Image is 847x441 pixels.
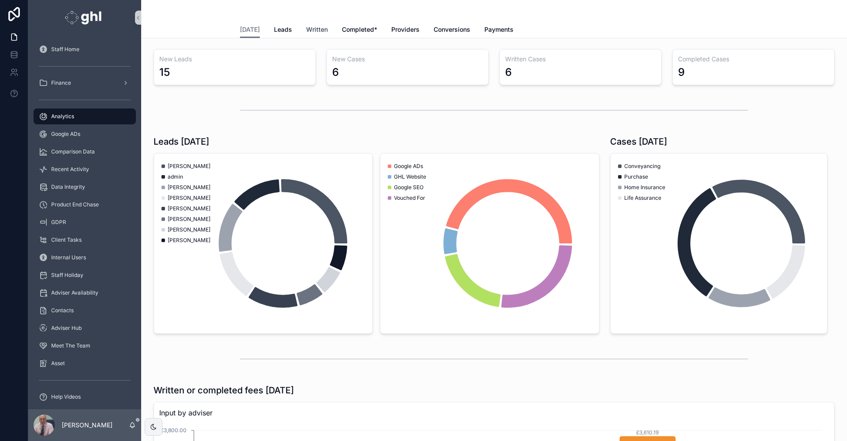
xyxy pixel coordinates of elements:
span: Written [306,25,328,34]
span: Finance [51,79,71,86]
span: Client Tasks [51,236,82,243]
a: Google ADs [34,126,136,142]
span: Staff Holiday [51,272,83,279]
span: [PERSON_NAME] [168,226,210,233]
div: 6 [332,65,339,79]
div: 9 [678,65,685,79]
span: [DATE] [240,25,260,34]
a: Leads [274,22,292,39]
a: Written [306,22,328,39]
a: Payments [484,22,513,39]
h3: New Cases [332,55,483,64]
span: GDPR [51,219,66,226]
span: [PERSON_NAME] [168,237,210,244]
a: Meet The Team [34,338,136,354]
span: admin [168,173,183,180]
span: [PERSON_NAME] [168,163,210,170]
a: Help Videos [34,389,136,405]
a: Conversions [434,22,470,39]
a: Asset [34,355,136,371]
span: Google SEO [394,184,423,191]
span: Payments [484,25,513,34]
span: Conversions [434,25,470,34]
span: Home Insurance [624,184,665,191]
a: Adviser Availability [34,285,136,301]
div: 15 [159,65,170,79]
h3: New Leads [159,55,310,64]
span: Google ADs [394,163,423,170]
a: Recent Activity [34,161,136,177]
a: Providers [391,22,420,39]
span: [PERSON_NAME] [168,184,210,191]
span: [PERSON_NAME] [168,194,210,202]
tspan: £3,610.19 [636,429,659,436]
div: chart [159,159,367,328]
h1: Written or completed fees [DATE] [154,384,294,396]
h3: Completed Cases [678,55,829,64]
span: Purchase [624,173,648,180]
a: Staff Home [34,41,136,57]
span: Asset [51,360,65,367]
p: [PERSON_NAME] [62,421,112,430]
span: Vouched For [394,194,425,202]
span: Analytics [51,113,74,120]
span: Help Videos [51,393,81,400]
a: Comparison Data [34,144,136,160]
span: Google ADs [51,131,80,138]
span: Comparison Data [51,148,95,155]
span: Data Integrity [51,183,85,191]
div: 6 [505,65,512,79]
a: Contacts [34,303,136,318]
a: Data Integrity [34,179,136,195]
span: Input by adviser [159,407,829,418]
span: Internal Users [51,254,86,261]
a: Finance [34,75,136,91]
h1: Cases [DATE] [610,135,667,148]
a: [DATE] [240,22,260,38]
a: Product End Chase [34,197,136,213]
a: Client Tasks [34,232,136,248]
span: Completed* [342,25,377,34]
span: Providers [391,25,420,34]
h3: Written Cases [505,55,656,64]
span: Adviser Hub [51,325,82,332]
img: App logo [65,11,104,25]
span: Conveyancing [624,163,660,170]
div: scrollable content [28,35,141,409]
span: Life Assurance [624,194,661,202]
a: GDPR [34,214,136,230]
span: Meet The Team [51,342,90,349]
span: [PERSON_NAME] [168,216,210,223]
span: GHL Website [394,173,426,180]
a: Analytics [34,108,136,124]
span: [PERSON_NAME] [168,205,210,212]
tspan: £3,800.00 [161,427,187,434]
a: Adviser Hub [34,320,136,336]
a: Completed* [342,22,377,39]
div: chart [616,159,822,328]
span: Recent Activity [51,166,89,173]
a: Internal Users [34,250,136,265]
span: Contacts [51,307,74,314]
div: chart [386,159,593,328]
span: Product End Chase [51,201,99,208]
span: Leads [274,25,292,34]
span: Staff Home [51,46,79,53]
h1: Leads [DATE] [154,135,209,148]
span: Adviser Availability [51,289,98,296]
a: Staff Holiday [34,267,136,283]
